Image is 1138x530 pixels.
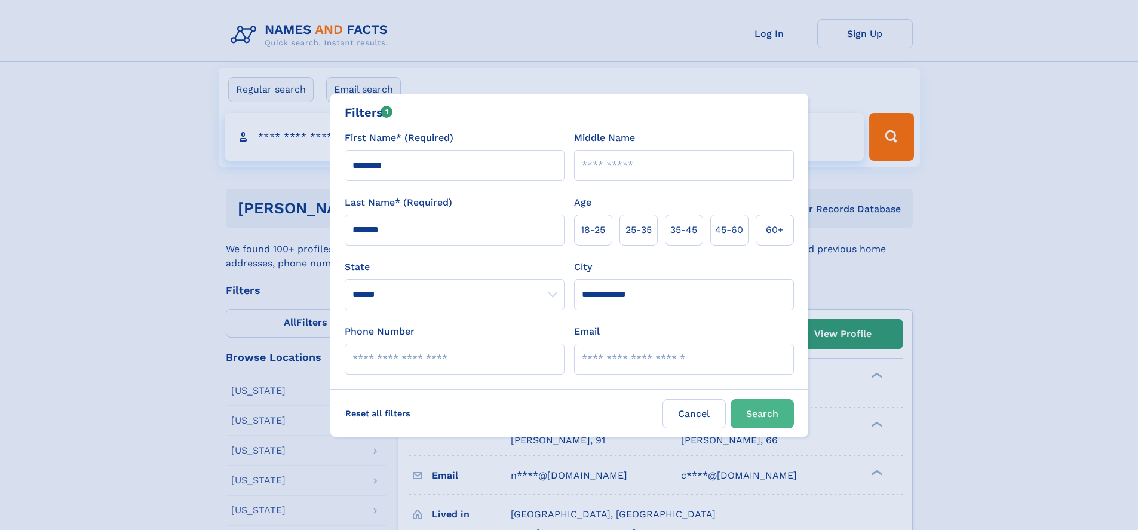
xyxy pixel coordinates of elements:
[345,131,453,145] label: First Name* (Required)
[345,260,565,274] label: State
[670,223,697,237] span: 35‑45
[731,399,794,428] button: Search
[625,223,652,237] span: 25‑35
[766,223,784,237] span: 60+
[345,195,452,210] label: Last Name* (Required)
[574,324,600,339] label: Email
[574,260,592,274] label: City
[345,103,393,121] div: Filters
[338,399,418,428] label: Reset all filters
[574,131,635,145] label: Middle Name
[581,223,605,237] span: 18‑25
[345,324,415,339] label: Phone Number
[715,223,743,237] span: 45‑60
[574,195,591,210] label: Age
[662,399,726,428] label: Cancel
